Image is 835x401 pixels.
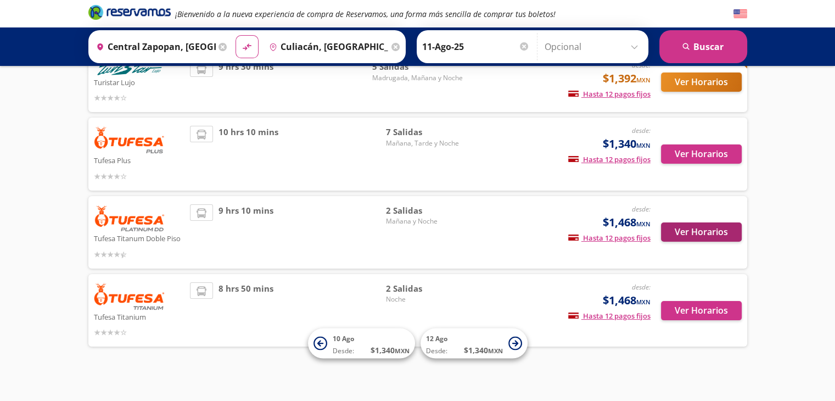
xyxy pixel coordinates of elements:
[426,334,447,343] span: 12 Ago
[218,282,273,339] span: 8 hrs 50 mins
[545,33,643,60] input: Opcional
[464,344,503,356] span: $ 1,340
[308,328,415,359] button: 10 AgoDesde:$1,340MXN
[333,334,354,343] span: 10 Ago
[218,60,273,104] span: 9 hrs 30 mins
[488,347,503,355] small: MXN
[386,138,463,148] span: Mañana, Tarde y Noche
[661,144,742,164] button: Ver Horarios
[636,298,651,306] small: MXN
[632,126,651,135] em: desde:
[94,75,185,88] p: Turistar Lujo
[568,311,651,321] span: Hasta 12 pagos fijos
[603,214,651,231] span: $1,468
[386,204,463,217] span: 2 Salidas
[659,30,747,63] button: Buscar
[94,60,165,75] img: Turistar Lujo
[568,154,651,164] span: Hasta 12 pagos fijos
[94,231,185,244] p: Tufesa Titanum Doble Piso
[603,136,651,152] span: $1,340
[94,282,165,310] img: Tufesa Titanium
[94,126,165,153] img: Tufesa Plus
[661,222,742,242] button: Ver Horarios
[568,233,651,243] span: Hasta 12 pagos fijos
[426,346,447,356] span: Desde:
[395,347,410,355] small: MXN
[218,204,273,260] span: 9 hrs 10 mins
[265,33,389,60] input: Buscar Destino
[175,9,556,19] em: ¡Bienvenido a la nueva experiencia de compra de Reservamos, una forma más sencilla de comprar tus...
[422,33,530,60] input: Elegir Fecha
[421,328,528,359] button: 12 AgoDesde:$1,340MXN
[661,73,742,92] button: Ver Horarios
[386,216,463,226] span: Mañana y Noche
[568,89,651,99] span: Hasta 12 pagos fijos
[603,70,651,87] span: $1,392
[92,33,216,60] input: Buscar Origen
[372,73,463,83] span: Madrugada, Mañana y Noche
[386,282,463,295] span: 2 Salidas
[88,4,171,20] i: Brand Logo
[636,220,651,228] small: MXN
[371,344,410,356] span: $ 1,340
[636,76,651,84] small: MXN
[94,310,185,323] p: Tufesa Titanium
[88,4,171,24] a: Brand Logo
[636,141,651,149] small: MXN
[386,294,463,304] span: Noche
[661,301,742,320] button: Ver Horarios
[632,282,651,292] em: desde:
[603,292,651,309] span: $1,468
[386,126,463,138] span: 7 Salidas
[94,204,165,232] img: Tufesa Titanum Doble Piso
[94,153,185,166] p: Tufesa Plus
[632,204,651,214] em: desde:
[372,60,463,73] span: 5 Salidas
[733,7,747,21] button: English
[218,126,278,182] span: 10 hrs 10 mins
[333,346,354,356] span: Desde:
